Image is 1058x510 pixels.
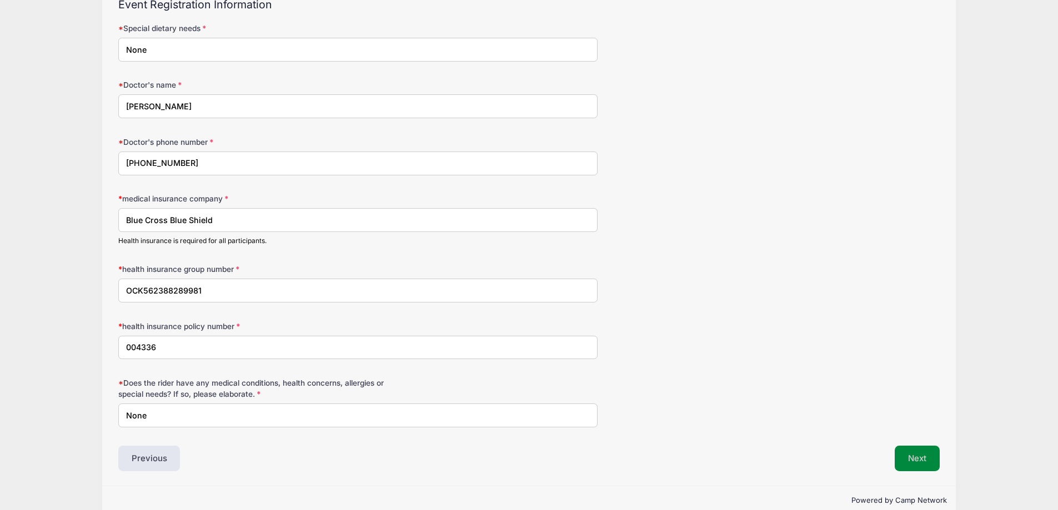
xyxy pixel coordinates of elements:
p: Powered by Camp Network [111,495,947,506]
label: Doctor's phone number [118,137,392,148]
label: health insurance group number [118,264,392,275]
div: Health insurance is required for all participants. [118,236,598,246]
button: Previous [118,446,180,471]
label: health insurance policy number [118,321,392,332]
label: medical insurance company [118,193,392,204]
button: Next [895,446,940,471]
label: Does the rider have any medical conditions, health concerns, allergies or special needs? If so, p... [118,377,392,400]
label: Doctor's name [118,79,392,90]
label: Special dietary needs [118,23,392,34]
